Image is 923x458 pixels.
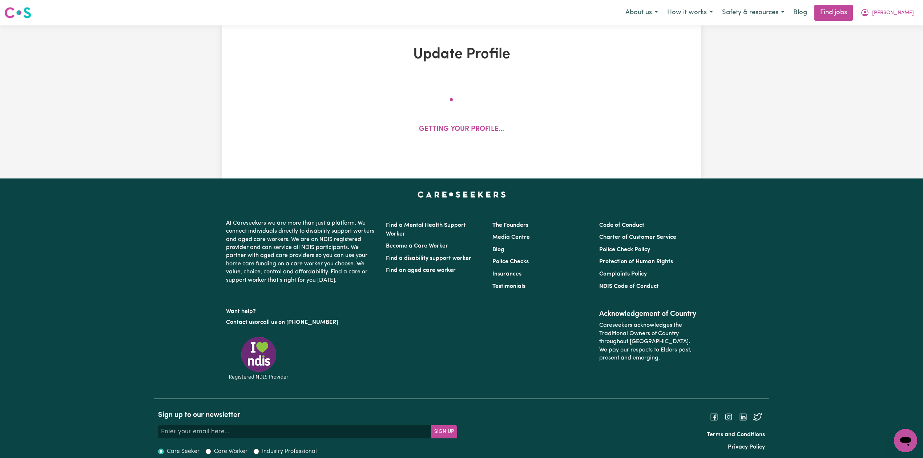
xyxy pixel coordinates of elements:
label: Care Seeker [167,447,199,456]
img: Registered NDIS provider [226,336,291,381]
a: Police Check Policy [599,247,650,253]
a: The Founders [492,222,528,228]
a: Testimonials [492,284,525,289]
a: NDIS Code of Conduct [599,284,659,289]
a: Careseekers home page [418,192,506,197]
button: Subscribe [431,425,457,438]
button: My Account [856,5,919,20]
a: Police Checks [492,259,529,265]
a: Follow Careseekers on Instagram [724,414,733,420]
a: Follow Careseekers on Twitter [753,414,762,420]
a: Blog [492,247,504,253]
p: or [226,316,377,329]
a: Careseekers logo [4,4,31,21]
a: Find an aged care worker [386,268,456,273]
a: Become a Care Worker [386,243,448,249]
label: Care Worker [214,447,247,456]
p: Getting your profile... [419,124,504,135]
input: Enter your email here... [158,425,431,438]
label: Industry Professional [262,447,317,456]
a: Protection of Human Rights [599,259,673,265]
h2: Acknowledgement of Country [599,310,697,318]
h2: Sign up to our newsletter [158,411,457,419]
a: Code of Conduct [599,222,644,228]
a: call us on [PHONE_NUMBER] [260,320,338,325]
button: About us [621,5,662,20]
a: Media Centre [492,234,530,240]
button: Safety & resources [717,5,789,20]
a: Find jobs [814,5,853,21]
p: Want help? [226,305,377,316]
a: Privacy Policy [728,444,765,450]
span: [PERSON_NAME] [872,9,914,17]
p: At Careseekers we are more than just a platform. We connect individuals directly to disability su... [226,216,377,287]
a: Contact us [226,320,255,325]
a: Find a disability support worker [386,256,471,261]
a: Complaints Policy [599,271,647,277]
button: How it works [662,5,717,20]
p: Careseekers acknowledges the Traditional Owners of Country throughout [GEOGRAPHIC_DATA]. We pay o... [599,318,697,365]
img: Careseekers logo [4,6,31,19]
a: Follow Careseekers on Facebook [710,414,718,420]
a: Terms and Conditions [707,432,765,438]
a: Charter of Customer Service [599,234,676,240]
a: Find a Mental Health Support Worker [386,222,466,237]
a: Blog [789,5,811,21]
a: Insurances [492,271,521,277]
h1: Update Profile [306,46,617,63]
a: Follow Careseekers on LinkedIn [739,414,747,420]
iframe: Button to launch messaging window [894,429,917,452]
